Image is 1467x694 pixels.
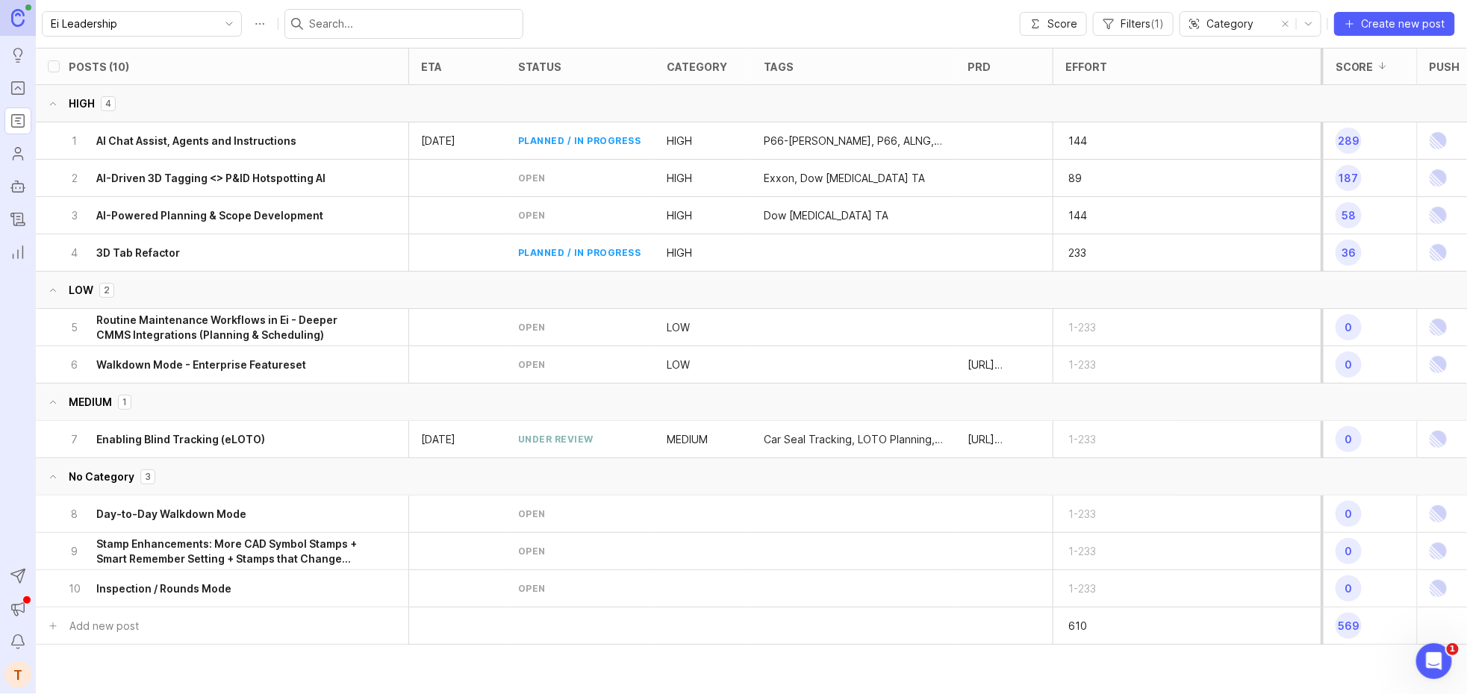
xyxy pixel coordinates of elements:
span: 58 [1336,202,1362,228]
div: https://docs.google.com/document/d/160jeVKX4GE7D08OCgTZKdbrp2j4sdKO58ZFTKzyDqQU/edit?tab=t.0#head... [968,432,1041,447]
h6: Enabling Blind Tracking (eLOTO) [96,432,265,447]
svg: toggle icon [1297,18,1321,30]
p: Dow [MEDICAL_DATA] TA [764,208,888,223]
span: 569 [1336,613,1362,639]
div: Exxon, Dow Hydrocarbon TA [764,171,925,186]
h6: Inspection / Rounds Mode [96,581,231,596]
p: 3 [145,471,151,483]
button: 1AI Chat Assist, Agents and Instructions [68,122,366,159]
img: Linear Logo [1430,496,1447,532]
div: Score [1336,61,1374,72]
p: MEDIUM [667,432,708,447]
div: Car Seal Tracking, LOTO Planning, Workflows, Package Builder, Blind Tracking, LYB Europe [764,432,944,447]
span: Score [1047,16,1077,31]
p: HIGH [667,246,692,260]
p: 10 [68,581,81,596]
button: 8Day-to-Day Walkdown Mode [68,496,366,532]
iframe: Intercom live chat [1416,643,1452,679]
div: open [518,358,546,371]
span: Create new post [1362,16,1445,31]
div: open [518,209,546,222]
h6: Stamp Enhancements: More CAD Symbol Stamps + Smart Remember Setting + Stamps that Change Color to... [96,537,366,566]
button: 6Walkdown Mode - Enterprise Featureset [68,346,366,383]
img: Canny Home [11,9,25,26]
p: 610 [1065,616,1112,637]
div: open [518,545,546,557]
div: planned / in progress [518,246,641,259]
p: 1-233 [1065,354,1112,375]
p: 2 [68,171,81,186]
input: Search... [309,16,517,32]
p: 7 [68,432,81,447]
button: Notifications [4,628,31,655]
p: 3 [68,208,81,223]
p: 9 [68,544,81,559]
p: 1-233 [1065,578,1112,599]
span: 187 [1336,165,1362,191]
p: 144 [1065,205,1112,226]
button: 5Routine Maintenance Workflows in Ei - Deeper CMMS Integrations (Planning & Scheduling) [68,309,366,346]
p: [DATE] [421,432,455,447]
h6: AI-Driven 3D Tagging <> P&ID Hotspotting AI [96,171,326,186]
img: Linear Logo [1430,346,1447,383]
div: toggle menu [1180,11,1321,37]
span: 1 [1447,643,1459,655]
button: 9Stamp Enhancements: More CAD Symbol Stamps + Smart Remember Setting + Stamps that Change Color t... [68,533,366,569]
div: Effort [1065,61,1107,72]
button: T [4,661,31,688]
a: Roadmaps [4,107,31,134]
button: Announcements [4,595,31,622]
a: Portal [4,75,31,101]
img: Linear Logo [1430,122,1447,159]
span: 0 [1336,501,1362,527]
p: 1 [68,134,81,149]
div: open [518,321,546,334]
p: [URL][DOMAIN_NAME] [968,432,1041,447]
a: Ideas [4,42,31,69]
span: 289 [1336,128,1362,154]
p: P66-[PERSON_NAME], P66, ALNG, Dow [MEDICAL_DATA] TA [764,134,944,149]
a: Autopilot [4,173,31,200]
div: planned / in progress [518,134,641,147]
svg: prefix icon Group [1189,18,1200,30]
button: 10Inspection / Rounds Mode [68,570,366,607]
p: 1-233 [1065,541,1112,562]
button: remove selection [1275,13,1296,34]
svg: toggle icon [217,18,241,30]
button: 3AI-Powered Planning & Scope Development [68,197,366,234]
div: HIGH [667,208,692,223]
span: ( 1 ) [1150,17,1164,30]
button: 43D Tab Refactor [68,234,366,271]
h6: 3D Tab Refactor [96,246,180,260]
p: 89 [1065,168,1112,189]
p: [DATE] [421,134,455,149]
div: open [518,507,546,520]
a: Changelog [4,206,31,233]
p: HIGH [667,134,692,149]
p: 4 [68,246,81,260]
p: LOW [667,357,690,372]
button: Score [1020,12,1087,36]
div: open [518,172,546,184]
div: under review [518,433,594,446]
img: Linear Logo [1430,421,1447,457]
p: HIGH [667,171,692,186]
p: 1-233 [1065,429,1112,450]
p: Car Seal Tracking, LOTO Planning, Workflows, Package Builder, Blind Tracking, LYB [GEOGRAPHIC_DATA] [764,432,944,447]
div: PRD [968,61,991,72]
p: LOW [667,320,690,335]
p: 6 [68,357,81,372]
button: 2AI-Driven 3D Tagging <> P&ID Hotspotting AI [68,160,366,196]
h6: AI Chat Assist, Agents and Instructions [96,134,296,149]
p: 8 [68,507,81,522]
div: P66-Sweeny, P66, ALNG, Dow Hydrocarbon TA [764,134,944,149]
div: category [667,61,727,72]
p: 233 [1065,243,1112,263]
span: Category [1206,16,1253,32]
